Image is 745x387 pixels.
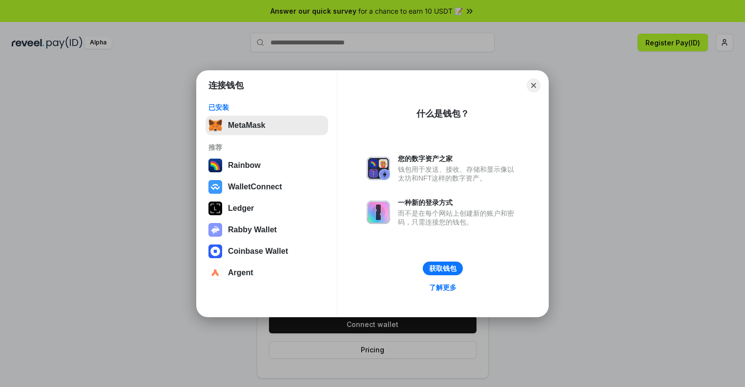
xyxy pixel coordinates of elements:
button: Rainbow [206,156,328,175]
div: MetaMask [228,121,265,130]
button: Coinbase Wallet [206,242,328,261]
div: 了解更多 [429,283,456,292]
div: Argent [228,268,253,277]
img: svg+xml,%3Csvg%20width%3D%22120%22%20height%3D%22120%22%20viewBox%3D%220%200%20120%20120%22%20fil... [208,159,222,172]
button: Close [527,79,540,92]
div: Rabby Wallet [228,225,277,234]
button: Rabby Wallet [206,220,328,240]
img: svg+xml,%3Csvg%20width%3D%2228%22%20height%3D%2228%22%20viewBox%3D%220%200%2028%2028%22%20fill%3D... [208,180,222,194]
div: 一种新的登录方式 [398,198,519,207]
img: svg+xml,%3Csvg%20width%3D%2228%22%20height%3D%2228%22%20viewBox%3D%220%200%2028%2028%22%20fill%3D... [208,244,222,258]
img: svg+xml,%3Csvg%20width%3D%2228%22%20height%3D%2228%22%20viewBox%3D%220%200%2028%2028%22%20fill%3D... [208,266,222,280]
div: 推荐 [208,143,325,152]
div: 已安装 [208,103,325,112]
button: WalletConnect [206,177,328,197]
div: 您的数字资产之家 [398,154,519,163]
div: 获取钱包 [429,264,456,273]
div: WalletConnect [228,183,282,191]
button: MetaMask [206,116,328,135]
button: Ledger [206,199,328,218]
div: 什么是钱包？ [416,108,469,120]
h1: 连接钱包 [208,80,244,91]
div: Rainbow [228,161,261,170]
button: Argent [206,263,328,283]
img: svg+xml,%3Csvg%20xmlns%3D%22http%3A%2F%2Fwww.w3.org%2F2000%2Fsvg%22%20fill%3D%22none%22%20viewBox... [367,157,390,180]
a: 了解更多 [423,281,462,294]
img: svg+xml,%3Csvg%20fill%3D%22none%22%20height%3D%2233%22%20viewBox%3D%220%200%2035%2033%22%20width%... [208,119,222,132]
img: svg+xml,%3Csvg%20xmlns%3D%22http%3A%2F%2Fwww.w3.org%2F2000%2Fsvg%22%20width%3D%2228%22%20height%3... [208,202,222,215]
div: 钱包用于发送、接收、存储和显示像以太坊和NFT这样的数字资产。 [398,165,519,183]
div: Coinbase Wallet [228,247,288,256]
img: svg+xml,%3Csvg%20xmlns%3D%22http%3A%2F%2Fwww.w3.org%2F2000%2Fsvg%22%20fill%3D%22none%22%20viewBox... [367,201,390,224]
div: 而不是在每个网站上创建新的账户和密码，只需连接您的钱包。 [398,209,519,226]
button: 获取钱包 [423,262,463,275]
div: Ledger [228,204,254,213]
img: svg+xml,%3Csvg%20xmlns%3D%22http%3A%2F%2Fwww.w3.org%2F2000%2Fsvg%22%20fill%3D%22none%22%20viewBox... [208,223,222,237]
